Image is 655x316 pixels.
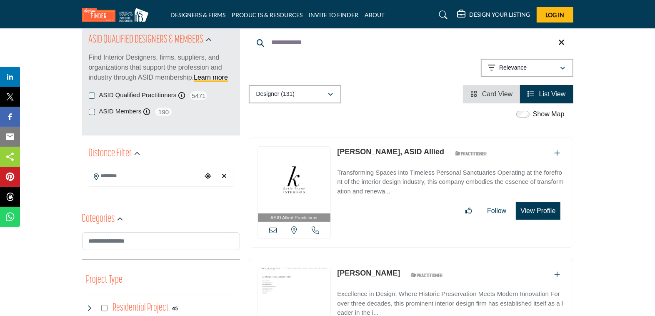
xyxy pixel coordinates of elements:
h5: DESIGN YOUR LISTING [470,11,530,18]
a: Search [431,8,453,22]
div: 45 Results For Residential Project [172,304,178,312]
label: ASID Members [99,107,142,116]
h2: ASID QUALIFIED DESIGNERS & MEMBERS [89,33,204,48]
img: Kate Kennedy, ASID Allied [258,147,331,213]
label: ASID Qualified Practitioners [99,90,177,100]
a: ABOUT [365,11,385,18]
span: Log In [545,11,564,18]
a: View Card [470,90,512,98]
button: View Profile [516,202,560,220]
input: Search Category [82,232,240,250]
button: Designer (131) [249,85,341,103]
p: Relevance [499,64,527,72]
h2: Categories [82,212,115,227]
img: ASID Qualified Practitioners Badge Icon [408,270,445,280]
h4: Residential Project: Types of projects range from simple residential renovations to highly comple... [112,301,169,315]
a: Add To List [555,150,560,157]
a: Add To List [555,271,560,278]
div: Clear search location [218,168,231,186]
input: Search Location [89,168,202,184]
button: Log In [537,7,573,23]
label: Show Map [533,109,565,119]
button: Follow [482,203,512,219]
li: Card View [463,85,520,103]
a: Transforming Spaces into Timeless Personal Sanctuaries Operating at the forefront of the interior... [337,163,564,196]
span: Card View [482,90,513,98]
div: DESIGN YOUR LISTING [457,10,530,20]
li: List View [520,85,573,103]
span: 5471 [189,90,208,101]
span: List View [539,90,566,98]
button: Project Type [86,272,123,288]
span: ASID Allied Practitioner [270,214,318,221]
img: Site Logo [82,8,153,22]
input: ASID Members checkbox [89,109,95,115]
p: Designer (131) [256,90,295,98]
h2: Distance Filter [89,146,132,161]
div: Choose your current location [202,168,214,186]
p: Kate Kennedy, ASID Allied [337,146,444,158]
span: 190 [154,107,173,117]
a: [PERSON_NAME], ASID Allied [337,148,444,156]
a: ASID Allied Practitioner [258,147,331,222]
b: 45 [172,306,178,311]
a: View List [527,90,565,98]
a: [PERSON_NAME] [337,269,400,277]
a: Learn more [194,74,228,81]
input: Select Residential Project checkbox [101,305,108,311]
p: Find Interior Designers, firms, suppliers, and organizations that support the profession and indu... [89,53,233,83]
a: PRODUCTS & RESOURCES [232,11,302,18]
button: Like listing [460,203,477,219]
p: Transforming Spaces into Timeless Personal Sanctuaries Operating at the forefront of the interior... [337,168,564,196]
img: ASID Qualified Practitioners Badge Icon [452,148,490,159]
a: INVITE TO FINDER [309,11,359,18]
button: Relevance [481,59,573,77]
input: Search Keyword [249,33,573,53]
input: ASID Qualified Practitioners checkbox [89,93,95,99]
a: DESIGNERS & FIRMS [170,11,225,18]
p: Jack Kennedy [337,268,400,279]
